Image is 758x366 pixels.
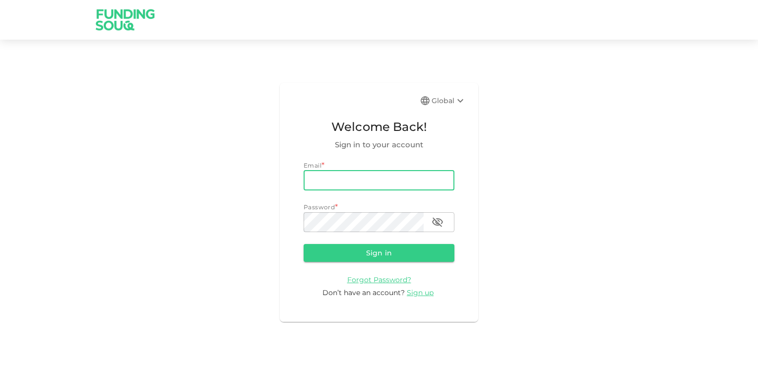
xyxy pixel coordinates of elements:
[304,212,424,232] input: password
[322,288,405,297] span: Don’t have an account?
[304,203,335,211] span: Password
[347,275,411,284] a: Forgot Password?
[304,171,454,190] input: email
[304,118,454,136] span: Welcome Back!
[304,139,454,151] span: Sign in to your account
[304,244,454,262] button: Sign in
[432,95,466,107] div: Global
[304,162,321,169] span: Email
[407,288,434,297] span: Sign up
